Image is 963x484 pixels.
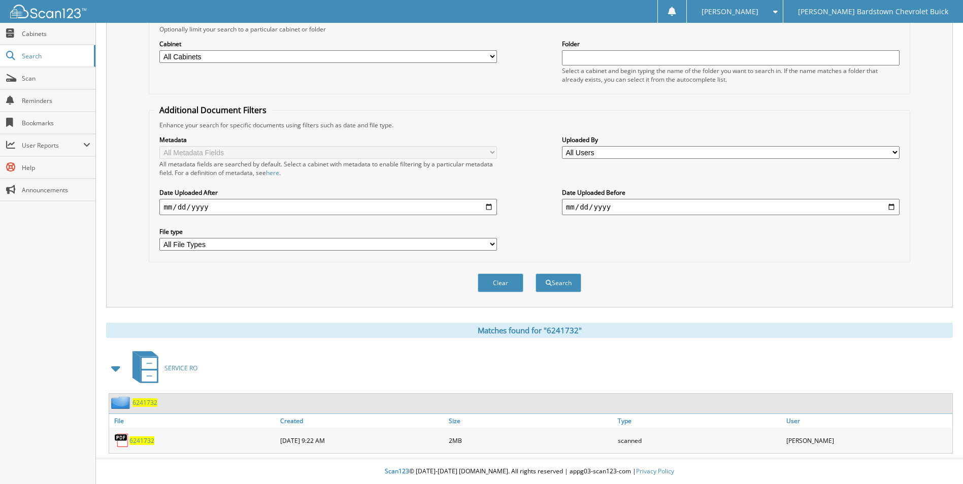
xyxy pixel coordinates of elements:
[562,40,900,48] label: Folder
[126,348,197,388] a: SERVICE RO
[266,168,279,177] a: here
[159,40,497,48] label: Cabinet
[22,74,90,83] span: Scan
[111,396,132,409] img: folder2.png
[536,273,581,292] button: Search
[798,9,948,15] span: [PERSON_NAME] Bardstown Chevrolet Buick
[784,414,952,428] a: User
[912,435,963,484] iframe: Chat Widget
[106,323,953,338] div: Matches found for "6241732"
[562,188,900,197] label: Date Uploaded Before
[154,121,904,129] div: Enhance your search for specific documents using filters such as date and file type.
[562,135,900,144] label: Uploaded By
[278,414,446,428] a: Created
[22,29,90,38] span: Cabinets
[159,135,497,144] label: Metadata
[154,25,904,33] div: Optionally limit your search to a particular cabinet or folder
[96,459,963,484] div: © [DATE]-[DATE] [DOMAIN_NAME]. All rights reserved | appg03-scan123-com |
[784,430,952,451] div: [PERSON_NAME]
[22,52,89,60] span: Search
[22,96,90,105] span: Reminders
[159,227,497,236] label: File type
[446,430,615,451] div: 2MB
[22,119,90,127] span: Bookmarks
[22,141,83,150] span: User Reports
[109,414,278,428] a: File
[446,414,615,428] a: Size
[478,273,523,292] button: Clear
[385,467,409,475] span: Scan123
[10,5,86,18] img: scan123-logo-white.svg
[164,364,197,372] span: SERVICE RO
[22,163,90,172] span: Help
[159,188,497,197] label: Date Uploaded After
[129,436,154,445] a: 6241732
[22,186,90,194] span: Announcements
[154,105,272,116] legend: Additional Document Filters
[278,430,446,451] div: [DATE] 9:22 AM
[615,430,784,451] div: scanned
[562,199,900,215] input: end
[702,9,758,15] span: [PERSON_NAME]
[132,398,157,407] a: 6241732
[159,160,497,177] div: All metadata fields are searched by default. Select a cabinet with metadata to enable filtering b...
[159,199,497,215] input: start
[636,467,674,475] a: Privacy Policy
[615,414,784,428] a: Type
[562,66,900,84] div: Select a cabinet and begin typing the name of the folder you want to search in. If the name match...
[114,433,129,448] img: PDF.png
